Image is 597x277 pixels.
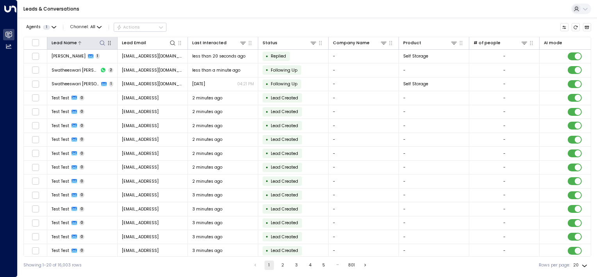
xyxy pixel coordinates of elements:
[503,137,506,142] div: -
[52,164,69,170] span: Test Test
[403,40,421,47] div: Product
[122,95,159,101] span: testtest@test.test
[52,178,69,184] span: Test Test
[266,204,268,214] div: •
[266,246,268,256] div: •
[329,133,399,147] td: -
[503,206,506,212] div: -
[266,218,268,228] div: •
[52,109,69,115] span: Test Test
[52,53,86,59] span: Carmen Bewick
[361,261,370,270] button: Go to next page
[399,244,469,258] td: -
[32,39,39,46] span: Toggle select all
[399,230,469,244] td: -
[266,148,268,158] div: •
[192,220,222,226] span: 3 minutes ago
[271,123,298,129] span: Lead Created
[329,119,399,133] td: -
[79,207,85,212] span: 0
[306,261,315,270] button: Go to page 4
[43,25,50,30] span: 1
[329,244,399,258] td: -
[52,151,69,156] span: Test Test
[68,23,104,31] span: Channel:
[329,77,399,91] td: -
[192,123,222,129] span: 2 minutes ago
[329,105,399,119] td: -
[399,202,469,216] td: -
[399,133,469,147] td: -
[539,262,570,268] label: Rows per page:
[329,50,399,63] td: -
[271,192,298,198] span: Lead Created
[23,23,58,31] button: Agents1
[32,233,39,241] span: Toggle select row
[583,23,592,32] button: Archived Leads
[26,25,41,29] span: Agents
[266,65,268,75] div: •
[52,123,69,129] span: Test Test
[122,248,159,254] span: testtest@test.test
[329,161,399,174] td: -
[263,40,277,47] div: Status
[329,147,399,160] td: -
[122,40,146,47] div: Lead Email
[333,39,388,47] div: Company Name
[271,220,298,226] span: Lead Created
[52,39,106,47] div: Lead Name
[79,248,85,253] span: 0
[192,39,247,47] div: Last Interacted
[52,95,69,101] span: Test Test
[23,262,82,268] div: Showing 1-20 of 16,003 rows
[560,23,569,32] button: Customize
[503,95,506,101] div: -
[79,220,85,225] span: 0
[192,192,222,198] span: 3 minutes ago
[192,81,205,87] span: Sep 21, 2025
[192,234,222,240] span: 3 minutes ago
[271,248,298,254] span: Lead Created
[474,39,528,47] div: # of people
[503,151,506,156] div: -
[79,109,85,114] span: 0
[32,136,39,143] span: Toggle select row
[32,80,39,88] span: Toggle select row
[32,178,39,185] span: Toggle select row
[573,261,589,270] div: 20
[329,174,399,188] td: -
[399,189,469,202] td: -
[266,176,268,186] div: •
[122,81,184,87] span: swathisamy114@gmail.com
[329,63,399,77] td: -
[503,164,506,170] div: -
[32,52,39,60] span: Toggle select row
[32,191,39,199] span: Toggle select row
[52,234,69,240] span: Test Test
[347,261,356,270] button: Go to page 801
[32,108,39,115] span: Toggle select row
[319,261,329,270] button: Go to page 5
[192,206,222,212] span: 3 minutes ago
[122,151,159,156] span: testtest@test.test
[572,23,580,32] span: Refresh
[266,135,268,145] div: •
[192,137,222,142] span: 2 minutes ago
[266,79,268,89] div: •
[544,40,562,47] div: AI mode
[271,53,286,59] span: Replied
[122,137,159,142] span: testtest@test.test
[333,40,370,47] div: Company Name
[192,164,222,170] span: 2 minutes ago
[32,164,39,171] span: Toggle select row
[192,151,222,156] span: 2 minutes ago
[266,190,268,200] div: •
[192,95,222,101] span: 2 minutes ago
[266,107,268,117] div: •
[79,179,85,184] span: 0
[122,123,159,129] span: testtest@test.test
[192,67,240,73] span: less than a minute ago
[399,63,469,77] td: -
[237,81,254,87] p: 04:21 PM
[333,261,342,270] div: …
